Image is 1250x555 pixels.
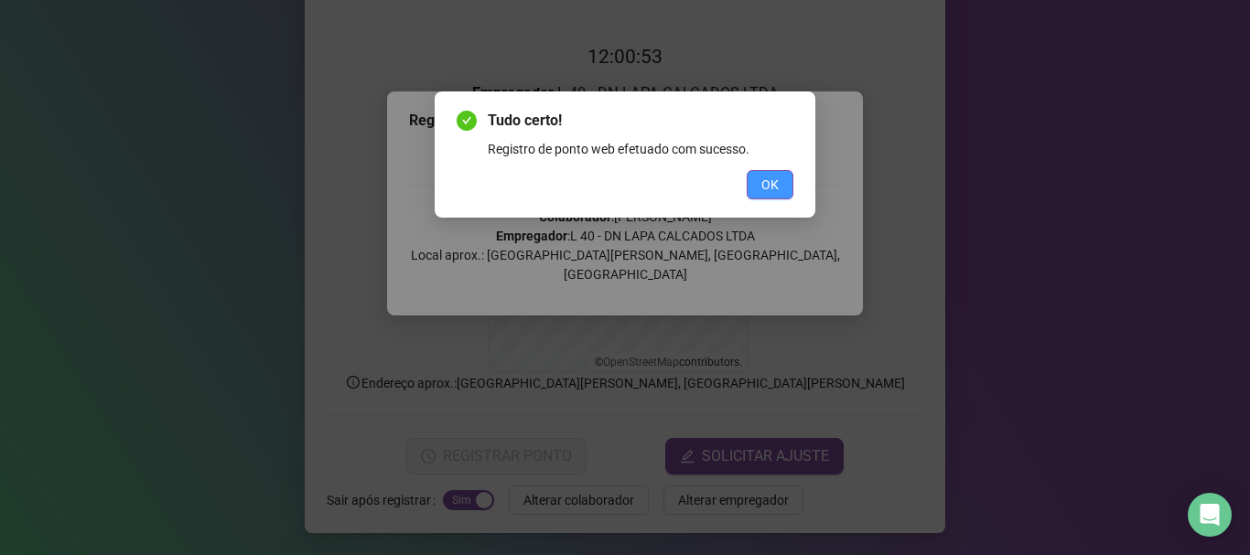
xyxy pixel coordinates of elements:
div: Registro de ponto web efetuado com sucesso. [488,139,793,159]
span: OK [761,175,779,195]
span: Tudo certo! [488,110,793,132]
div: Open Intercom Messenger [1188,493,1232,537]
span: check-circle [457,111,477,131]
button: OK [747,170,793,199]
